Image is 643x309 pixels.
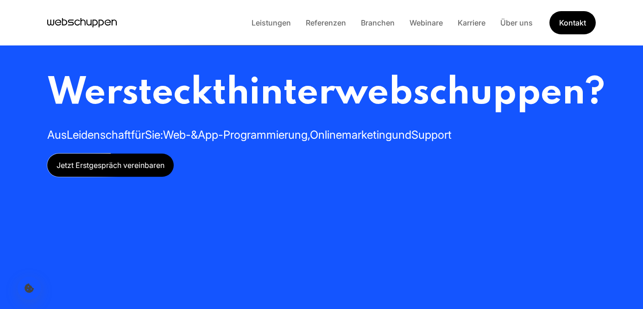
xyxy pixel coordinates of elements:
[163,128,191,142] span: Web-
[47,154,174,177] a: Jetzt Erstgespräch vereinbaren
[47,75,122,112] span: Wer
[493,18,540,27] a: Über uns
[244,18,298,27] a: Leistungen
[411,128,452,142] span: Support
[191,128,198,142] span: &
[549,11,596,34] a: Get Started
[402,18,450,27] a: Webinare
[67,128,131,142] span: Leidenschaft
[47,128,67,142] span: Aus
[131,128,145,142] span: für
[226,75,335,112] span: hinter
[198,128,310,142] span: App-Programmierung,
[353,18,402,27] a: Branchen
[392,128,411,142] span: und
[145,128,163,142] span: Sie:
[47,16,117,30] a: Hauptseite besuchen
[298,18,353,27] a: Referenzen
[122,75,226,112] span: steckt
[335,75,605,112] span: webschuppen?
[310,128,392,142] span: Onlinemarketing
[18,277,41,300] button: Cookie-Einstellungen öffnen
[450,18,493,27] a: Karriere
